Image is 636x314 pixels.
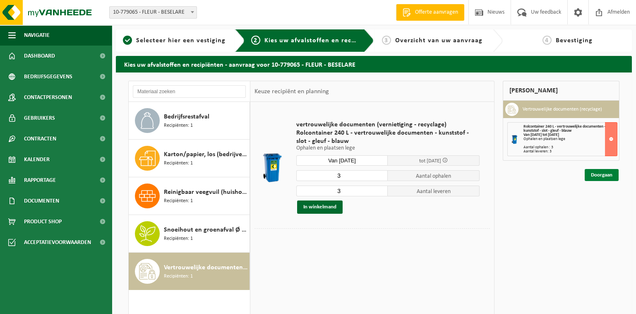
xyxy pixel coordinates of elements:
div: Aantal leveren: 3 [523,150,617,154]
div: [PERSON_NAME] [503,81,619,101]
span: Rapportage [24,170,56,191]
span: Gebruikers [24,108,55,128]
button: Bedrijfsrestafval Recipiënten: 1 [129,102,250,140]
span: vertrouwelijke documenten (vernietiging - recyclage) [296,121,480,129]
span: Karton/papier, los (bedrijven) [164,150,247,159]
a: Offerte aanvragen [396,4,464,21]
span: Rolcontainer 240 L - vertrouwelijke documenten - kunststof - slot - gleuf - blauw [523,124,605,133]
span: Aantal leveren [388,186,480,196]
span: Recipiënten: 1 [164,122,193,130]
button: Karton/papier, los (bedrijven) Recipiënten: 1 [129,140,250,177]
h2: Kies uw afvalstoffen en recipiënten - aanvraag voor 10-779065 - FLEUR - BESELARE [116,56,632,72]
span: Recipiënten: 1 [164,273,193,280]
button: Vertrouwelijke documenten (recyclage) Recipiënten: 1 [129,253,250,290]
button: In winkelmand [297,200,343,214]
a: Doorgaan [585,169,619,181]
span: Contactpersonen [24,87,72,108]
button: Reinigbaar veegvuil (huishoudelijk) Recipiënten: 1 [129,177,250,215]
button: Snoeihout en groenafval Ø < 12 cm Recipiënten: 1 [129,215,250,253]
span: Vertrouwelijke documenten (recyclage) [164,263,247,273]
span: Kalender [24,149,50,170]
div: Ophalen en plaatsen lege [523,137,617,141]
p: Ophalen en plaatsen lege [296,145,480,151]
div: Aantal ophalen : 3 [523,145,617,150]
span: Snoeihout en groenafval Ø < 12 cm [164,225,247,235]
span: Recipiënten: 1 [164,235,193,243]
span: Rolcontainer 240 L - vertrouwelijke documenten - kunststof - slot - gleuf - blauw [296,129,480,145]
span: 3 [382,36,391,45]
a: 1Selecteer hier een vestiging [120,36,228,46]
span: Recipiënten: 1 [164,159,193,167]
span: 10-779065 - FLEUR - BESELARE [110,7,197,18]
span: Documenten [24,191,59,211]
span: Bedrijfsgegevens [24,66,72,87]
span: Selecteer hier een vestiging [136,37,226,44]
input: Materiaal zoeken [133,85,246,98]
div: Keuze recipiënt en planning [250,81,333,102]
span: Overzicht van uw aanvraag [395,37,482,44]
span: Contracten [24,128,56,149]
span: Acceptatievoorwaarden [24,232,91,253]
span: Bevestiging [556,37,593,44]
span: Recipiënten: 1 [164,197,193,205]
span: 1 [123,36,132,45]
span: 10-779065 - FLEUR - BESELARE [109,6,197,19]
h3: Vertrouwelijke documenten (recyclage) [523,103,602,116]
span: Offerte aanvragen [413,8,460,17]
span: 2 [251,36,260,45]
span: Navigatie [24,25,50,46]
span: Product Shop [24,211,62,232]
span: 4 [542,36,552,45]
span: Kies uw afvalstoffen en recipiënten [264,37,378,44]
span: tot [DATE] [419,158,441,164]
input: Selecteer datum [296,155,388,166]
span: Reinigbaar veegvuil (huishoudelijk) [164,187,247,197]
span: Bedrijfsrestafval [164,112,209,122]
span: Dashboard [24,46,55,66]
strong: Van [DATE] tot [DATE] [523,133,559,137]
span: Aantal ophalen [388,170,480,181]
